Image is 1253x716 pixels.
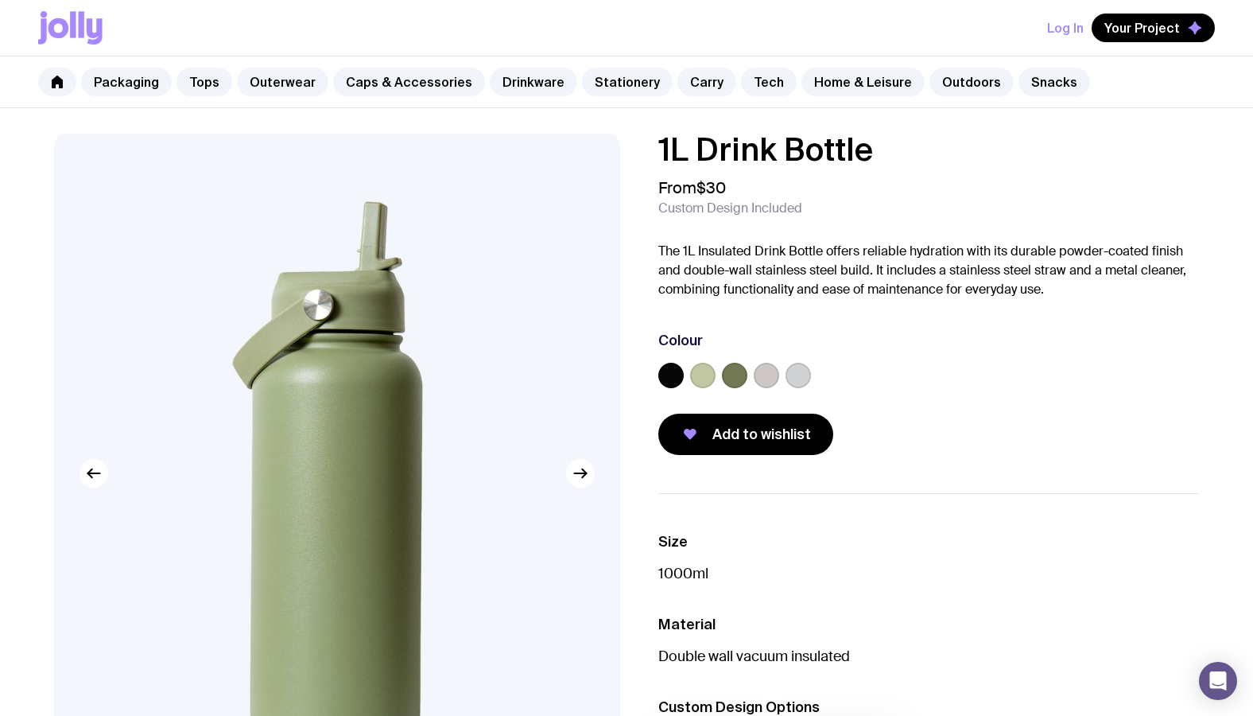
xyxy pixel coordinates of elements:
h3: Material [658,615,1199,634]
span: From [658,178,726,197]
p: Double wall vacuum insulated [658,647,1199,666]
a: Outerwear [237,68,328,96]
p: 1000ml [658,564,1199,583]
a: Carry [677,68,736,96]
a: Drinkware [490,68,577,96]
button: Your Project [1092,14,1215,42]
span: Add to wishlist [712,425,811,444]
h1: 1L Drink Bottle [658,134,1199,165]
a: Home & Leisure [801,68,925,96]
a: Stationery [582,68,673,96]
span: $30 [696,177,726,198]
span: Custom Design Included [658,200,802,216]
a: Snacks [1018,68,1090,96]
button: Add to wishlist [658,414,833,455]
button: Log In [1047,14,1084,42]
a: Outdoors [929,68,1014,96]
h3: Size [658,532,1199,551]
a: Tech [741,68,797,96]
a: Caps & Accessories [333,68,485,96]
a: Packaging [81,68,172,96]
h3: Colour [658,331,703,350]
div: Open Intercom Messenger [1199,662,1237,700]
p: The 1L Insulated Drink Bottle offers reliable hydration with its durable powder-coated finish and... [658,242,1199,299]
span: Your Project [1104,20,1180,36]
a: Tops [177,68,232,96]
